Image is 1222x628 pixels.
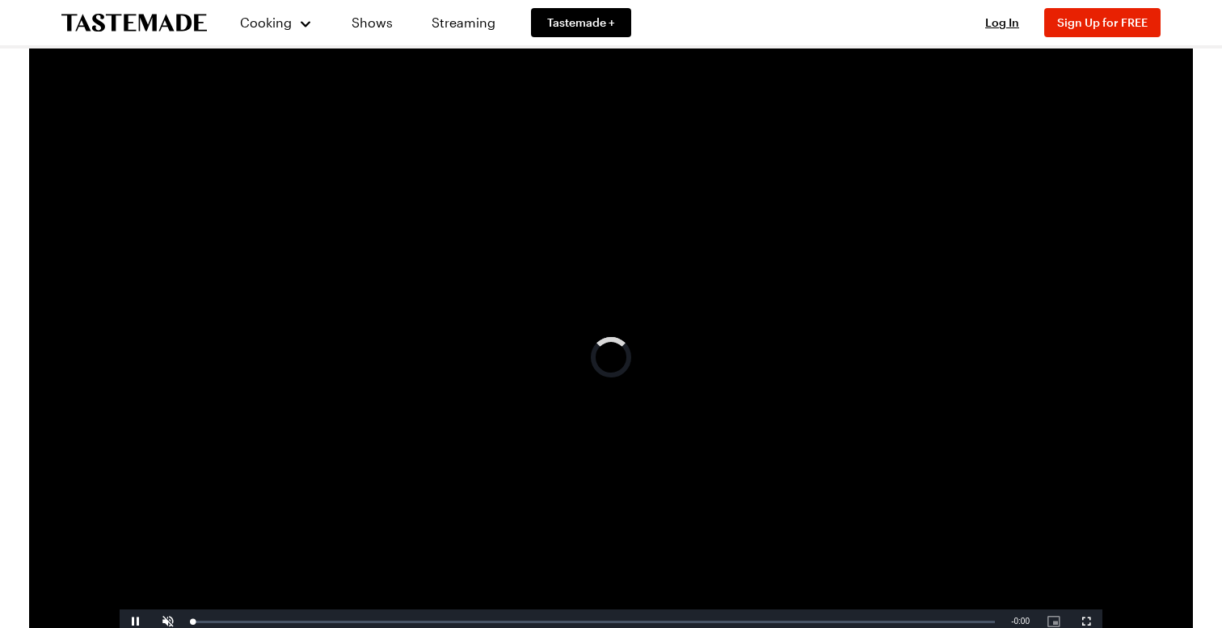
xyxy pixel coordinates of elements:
[985,15,1019,29] span: Log In
[531,8,631,37] a: Tastemade +
[239,3,313,42] button: Cooking
[61,14,207,32] a: To Tastemade Home Page
[1011,617,1013,626] span: -
[1057,15,1148,29] span: Sign Up for FREE
[1044,8,1161,37] button: Sign Up for FREE
[970,15,1034,31] button: Log In
[1014,617,1030,626] span: 0:00
[547,15,615,31] span: Tastemade +
[192,621,995,623] div: Progress Bar
[240,15,292,30] span: Cooking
